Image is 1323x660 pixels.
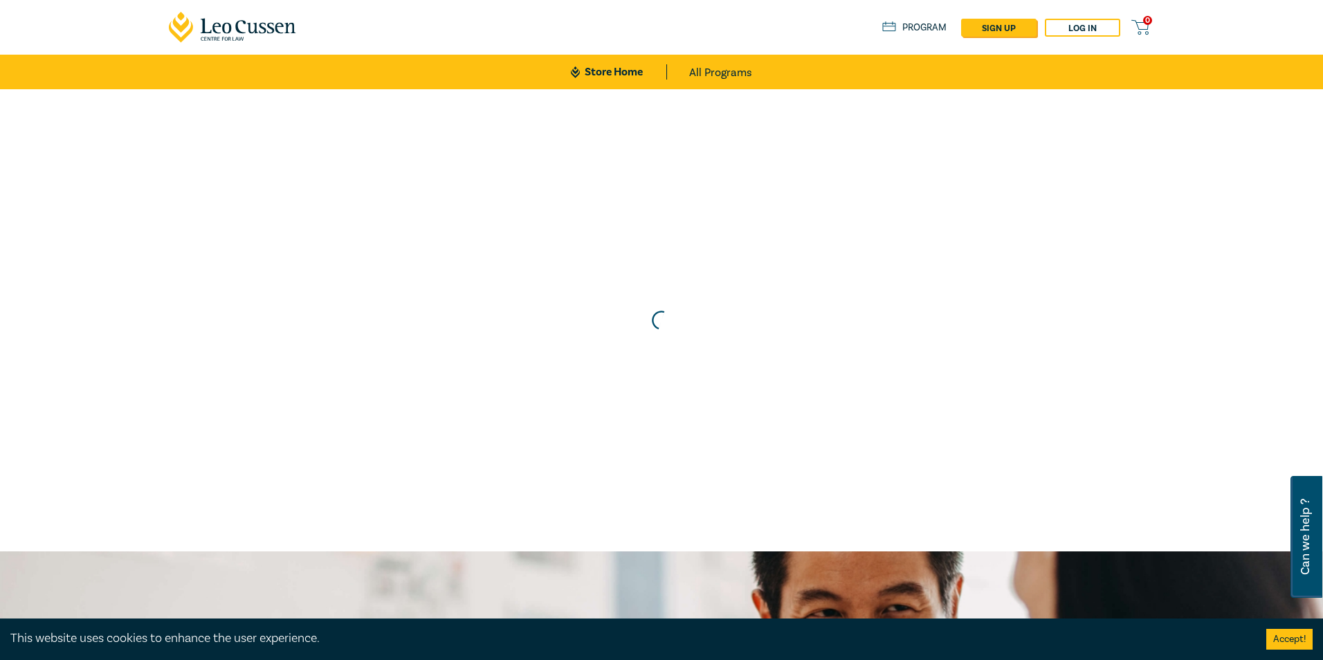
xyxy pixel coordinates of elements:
[1266,629,1313,650] button: Accept cookies
[1299,484,1312,589] span: Can we help ?
[10,630,1246,648] div: This website uses cookies to enhance the user experience.
[1143,16,1152,25] span: 0
[689,55,752,89] a: All Programs
[961,19,1037,37] a: sign up
[1045,19,1120,37] a: Log in
[882,20,947,35] a: Program
[571,64,667,80] a: Store Home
